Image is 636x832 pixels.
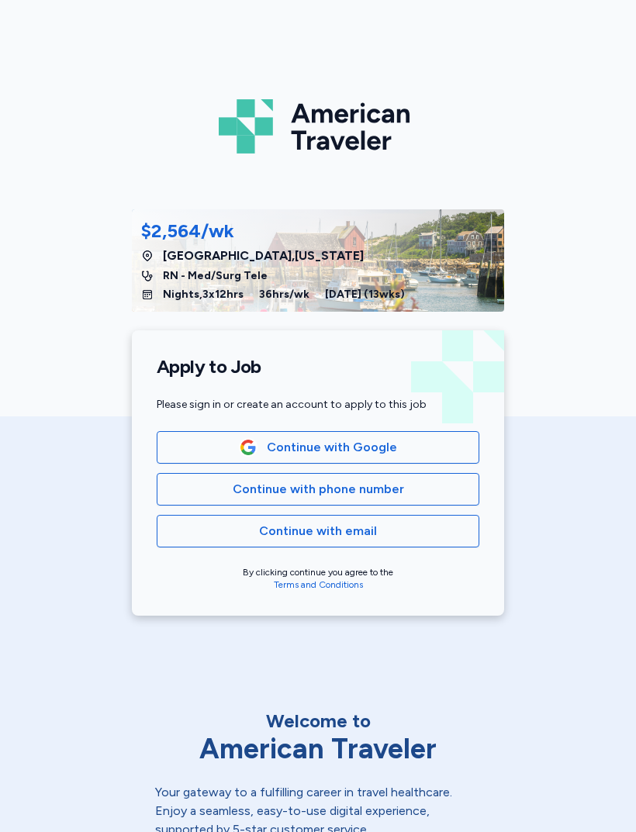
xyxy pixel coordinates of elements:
[233,480,404,499] span: Continue with phone number
[157,473,479,506] button: Continue with phone number
[219,93,417,160] img: Logo
[259,522,377,540] span: Continue with email
[155,734,481,765] div: American Traveler
[157,397,479,413] div: Please sign in or create an account to apply to this job
[157,566,479,591] div: By clicking continue you agree to the
[157,355,479,378] h1: Apply to Job
[325,287,405,302] span: [DATE] ( 13 wks)
[163,268,268,284] span: RN - Med/Surg Tele
[157,515,479,547] button: Continue with email
[259,287,309,302] span: 36 hrs/wk
[163,247,364,265] span: [GEOGRAPHIC_DATA] , [US_STATE]
[163,287,244,302] span: Nights , 3 x 12 hrs
[274,579,363,590] a: Terms and Conditions
[240,439,257,456] img: Google Logo
[157,431,479,464] button: Google LogoContinue with Google
[267,438,397,457] span: Continue with Google
[141,219,234,243] div: $2,564/wk
[155,709,481,734] div: Welcome to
